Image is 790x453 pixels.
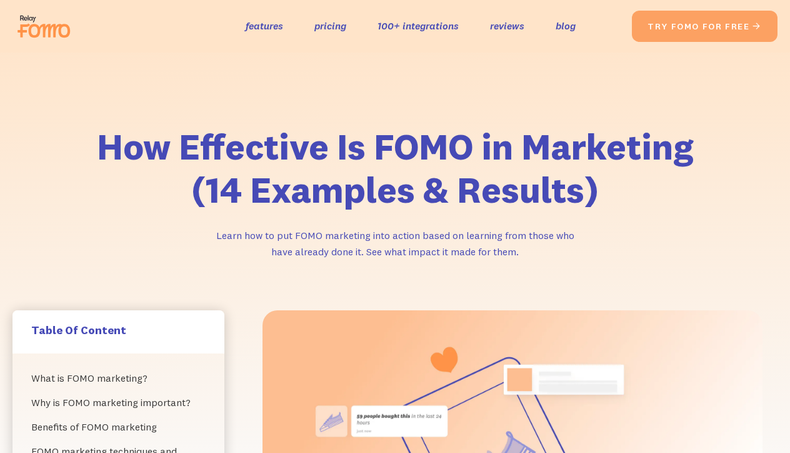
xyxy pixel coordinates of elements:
a: features [246,17,283,35]
span:  [752,21,762,32]
a: pricing [314,17,346,35]
a: Why is FOMO marketing important? [31,390,206,415]
a: 100+ integrations [377,17,459,35]
h1: How Effective Is FOMO in Marketing (14 Examples & Results) [76,125,714,212]
a: What is FOMO marketing? [31,366,206,390]
h5: Table Of Content [31,323,206,337]
a: reviews [490,17,524,35]
p: Learn how to put FOMO marketing into action based on learning from those who have already done it... [207,227,582,260]
a: blog [556,17,576,35]
a: ‍Benefits of FOMO marketing [31,415,206,439]
a: try fomo for free [632,11,777,42]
